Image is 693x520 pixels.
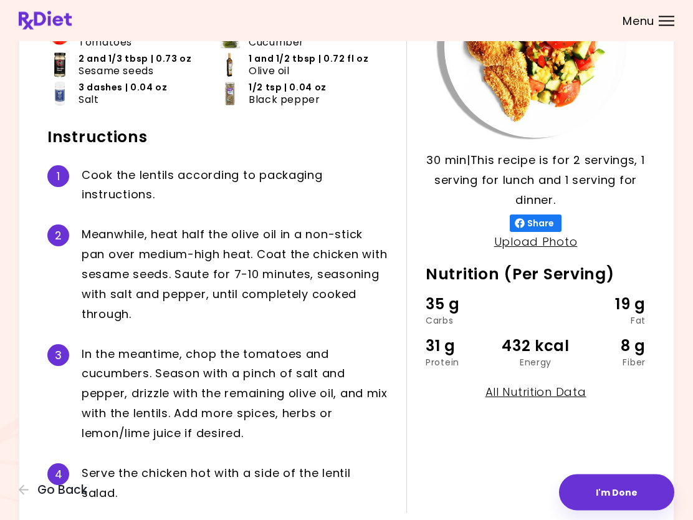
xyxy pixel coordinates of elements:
div: Carbs [426,317,499,325]
div: 35 g [426,293,499,317]
div: Energy [499,359,573,367]
span: Sesame seeds [79,65,154,77]
span: Go Back [37,483,87,497]
h2: Instructions [47,128,388,148]
div: 2 [47,225,69,247]
div: I n t h e m e a n t i m e , c h o p t h e t o m a t o e s a n d c u c u m b e r s . S e a s o n w... [82,345,388,444]
button: I'm Done [559,474,674,511]
div: S e r v e t h e c h i c k e n h o t w i t h a s i d e o f t h e l e n t i l s a l a d . [82,464,388,504]
span: 2 and 1/3 tbsp | 0.73 oz [79,54,191,65]
div: 432 kcal [499,335,573,359]
div: Fiber [572,359,646,367]
div: M e a n w h i l e , h e a t h a l f t h e o l i v e o i l i n a n o n - s t i c k p a n o v e r m... [82,225,388,324]
span: Tomatoes [79,37,132,49]
span: 1 and 1/2 tbsp | 0.72 fl oz [249,54,368,65]
p: 30 min | This recipe is for 2 servings, 1 serving for lunch and 1 serving for dinner. [426,151,646,211]
div: C o o k t h e l e n t i l s a c c o r d i n g t o p a c k a g i n g i n s t r u c t i o n s . [82,166,388,206]
div: Fat [572,317,646,325]
span: 1/2 tsp | 0.04 oz [249,82,327,94]
div: 1 [47,166,69,188]
span: 3 dashes | 0.04 oz [79,82,168,94]
span: Cucumber [249,37,304,49]
div: 4 [47,464,69,486]
span: Menu [623,16,654,27]
a: All Nutrition Data [485,385,586,400]
span: Black pepper [249,94,320,106]
div: Protein [426,359,499,367]
span: Share [525,219,557,229]
span: Olive oil [249,65,290,77]
button: Share [510,215,562,233]
span: Salt [79,94,99,106]
button: Go Back [19,483,93,497]
a: Upload Photo [494,234,578,250]
div: 31 g [426,335,499,359]
div: 3 [47,345,69,367]
h2: Nutrition (Per Serving) [426,265,646,285]
div: 8 g [572,335,646,359]
img: RxDiet [19,11,72,30]
div: 19 g [572,293,646,317]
